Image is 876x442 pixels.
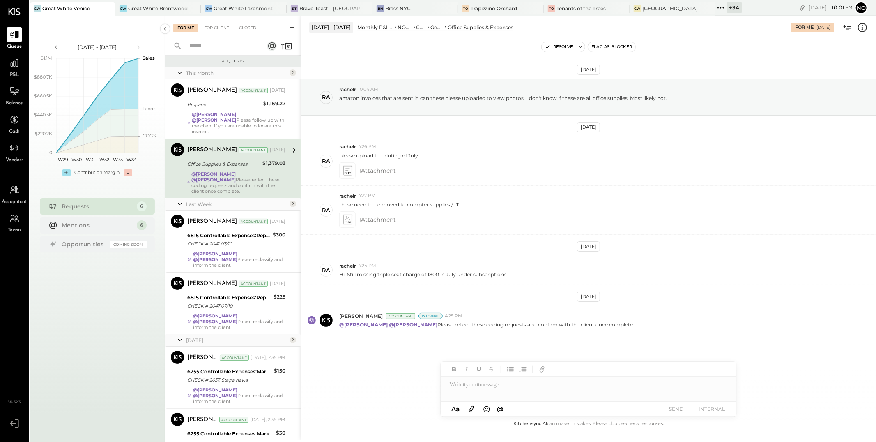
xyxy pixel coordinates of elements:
[187,160,260,168] div: Office Supplies & Expenses
[0,27,28,51] a: Queue
[62,169,71,176] div: +
[322,157,330,165] div: ra
[9,128,20,136] span: Cash
[192,117,236,123] strong: @[PERSON_NAME]
[0,211,28,234] a: Teams
[448,24,513,31] div: Office Supplies & Expenses
[75,169,120,176] div: Contribution Margin
[0,83,28,107] a: Balance
[10,72,19,79] span: P&L
[358,143,376,150] span: 4:26 PM
[191,177,236,183] strong: @[PERSON_NAME]
[7,43,22,51] span: Queue
[34,5,41,12] div: GW
[273,231,285,239] div: $300
[187,100,261,109] div: Propane
[537,364,547,375] button: Add URL
[62,240,106,248] div: Opportunities
[99,157,109,162] text: W32
[816,25,830,30] div: [DATE]
[113,157,123,162] text: W33
[727,2,742,13] div: + 34
[474,364,484,375] button: Underline
[62,221,133,229] div: Mentions
[187,302,271,310] div: CHECK # 2047 07/10
[58,157,68,162] text: W29
[517,364,528,375] button: Ordered List
[339,312,383,319] span: [PERSON_NAME]
[263,100,285,108] div: $1,169.27
[187,86,237,95] div: [PERSON_NAME]
[193,313,285,330] div: Please reclassify and inform the client.
[339,322,388,328] strong: @[PERSON_NAME]
[191,171,236,177] strong: @[PERSON_NAME]
[548,5,555,12] div: To
[339,143,356,150] span: rachelr
[239,281,268,287] div: Accountant
[695,403,728,414] button: INTERNAL
[187,240,270,248] div: CHECK # 2041 07/10
[542,42,576,52] button: Resolve
[577,292,600,302] div: [DATE]
[445,313,462,319] span: 4:25 PM
[486,364,497,375] button: Strikethrough
[137,201,147,211] div: 6
[126,157,137,162] text: W34
[456,405,460,413] span: a
[193,251,285,268] div: Please reclassify and inform the client.
[339,262,356,269] span: rachelr
[251,354,285,361] div: [DATE], 2:35 PM
[124,169,132,176] div: -
[214,5,273,12] div: Great White Larchmont
[309,22,353,32] div: [DATE] - [DATE]
[42,5,90,12] div: Great White Venice
[339,95,667,109] p: amazon invoices that are sent in can these please uploaded to view photos. I don't know if these ...
[169,58,297,64] div: Requests
[128,5,188,12] div: Great White Brentwood
[186,69,287,76] div: This Month
[34,74,52,80] text: $880.7K
[239,219,268,224] div: Accountant
[449,405,462,414] button: Aa
[449,364,460,375] button: Bold
[418,313,443,319] div: Internal
[219,417,248,423] div: Accountant
[193,387,237,393] strong: @[PERSON_NAME]
[187,430,274,438] div: 6255 Controllable Expenses:Marketing & Advertising:Marketing & Public Relations
[192,111,285,134] div: Please follow up with the client if you are unable to locate this invoice.
[276,429,285,437] div: $30
[262,159,285,167] div: $1,379.03
[187,416,218,424] div: [PERSON_NAME]
[187,231,270,240] div: 6815 Controllable Expenses:Repairs & Maintenance:R&M, Facility
[34,112,52,118] text: $440.3K
[187,280,237,288] div: [PERSON_NAME]
[193,251,237,257] strong: @[PERSON_NAME]
[497,405,504,413] span: @
[187,146,237,154] div: [PERSON_NAME]
[358,263,376,269] span: 4:24 PM
[290,201,296,207] div: 2
[193,257,237,262] strong: @[PERSON_NAME]
[205,5,212,12] div: GW
[357,24,393,31] div: Monthly P&L Comparison
[462,5,469,12] div: TO
[358,86,378,93] span: 10:04 AM
[855,1,868,14] button: No
[193,313,237,319] strong: @[PERSON_NAME]
[359,162,396,179] span: 1 Attachment
[6,157,23,164] span: Vendors
[220,355,249,361] div: Accountant
[385,5,411,12] div: Brass NYC
[358,192,376,199] span: 4:27 PM
[187,218,237,226] div: [PERSON_NAME]
[71,157,82,162] text: W30
[660,403,693,414] button: SEND
[274,293,285,301] div: $225
[588,42,635,52] button: Flag as Blocker
[137,220,147,230] div: 6
[322,93,330,101] div: ra
[86,157,95,162] text: W31
[235,24,260,32] div: Closed
[0,182,28,206] a: Accountant
[8,227,21,234] span: Teams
